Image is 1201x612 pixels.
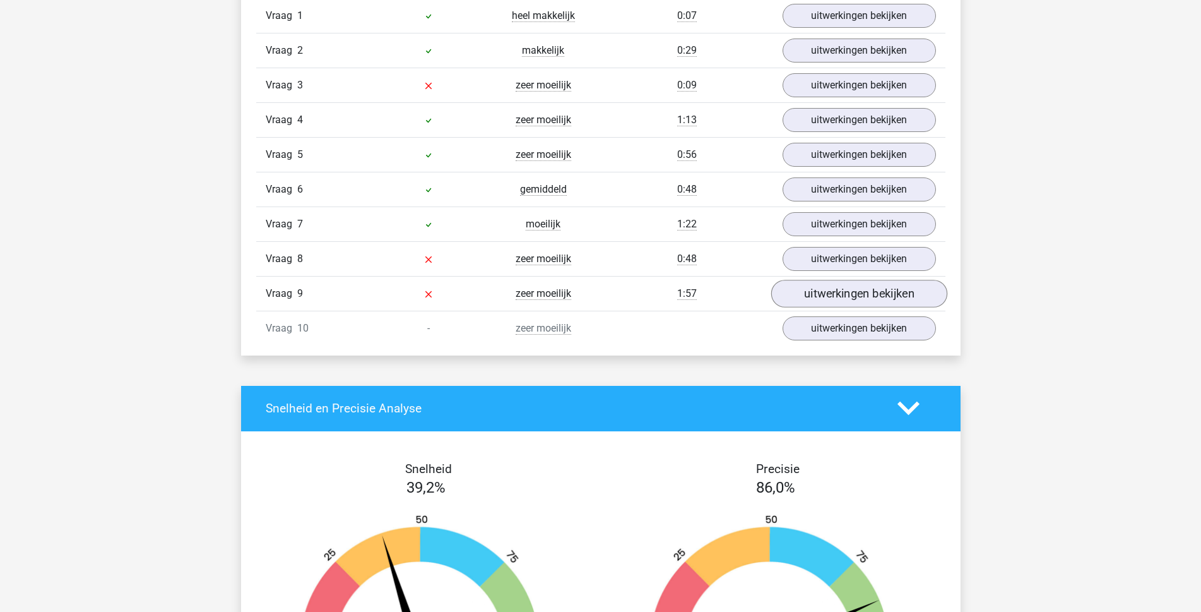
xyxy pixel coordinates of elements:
span: Vraag [266,217,297,232]
span: 1:22 [677,218,697,231]
span: 9 [297,287,303,299]
span: 0:48 [677,253,697,265]
span: Vraag [266,286,297,301]
a: uitwerkingen bekijken [783,143,936,167]
h4: Snelheid en Precisie Analyse [266,401,879,416]
span: Vraag [266,321,297,336]
span: zeer moeilijk [516,148,571,161]
span: zeer moeilijk [516,287,571,300]
a: uitwerkingen bekijken [783,316,936,340]
div: - [371,321,486,336]
span: Vraag [266,251,297,267]
span: 0:48 [677,183,697,196]
h4: Precisie [615,462,941,476]
a: uitwerkingen bekijken [783,39,936,63]
span: 4 [297,114,303,126]
span: zeer moeilijk [516,114,571,126]
span: 39,2% [406,479,446,496]
span: heel makkelijk [512,9,575,22]
a: uitwerkingen bekijken [783,177,936,201]
a: uitwerkingen bekijken [783,212,936,236]
a: uitwerkingen bekijken [771,280,947,308]
span: 1:57 [677,287,697,300]
span: Vraag [266,43,297,58]
span: zeer moeilijk [516,79,571,92]
span: 6 [297,183,303,195]
span: 0:07 [677,9,697,22]
span: 1 [297,9,303,21]
span: 0:56 [677,148,697,161]
span: Vraag [266,112,297,128]
span: 0:29 [677,44,697,57]
span: 8 [297,253,303,265]
a: uitwerkingen bekijken [783,108,936,132]
span: Vraag [266,147,297,162]
span: 3 [297,79,303,91]
a: uitwerkingen bekijken [783,4,936,28]
span: 5 [297,148,303,160]
span: 1:13 [677,114,697,126]
h4: Snelheid [266,462,591,476]
span: gemiddeld [520,183,567,196]
a: uitwerkingen bekijken [783,247,936,271]
span: 86,0% [756,479,795,496]
span: zeer moeilijk [516,253,571,265]
span: 2 [297,44,303,56]
span: Vraag [266,78,297,93]
span: zeer moeilijk [516,322,571,335]
span: moeilijk [526,218,560,231]
span: 7 [297,218,303,230]
span: Vraag [266,182,297,197]
span: 10 [297,322,309,334]
span: 0:09 [677,79,697,92]
a: uitwerkingen bekijken [783,73,936,97]
span: makkelijk [522,44,564,57]
span: Vraag [266,8,297,23]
